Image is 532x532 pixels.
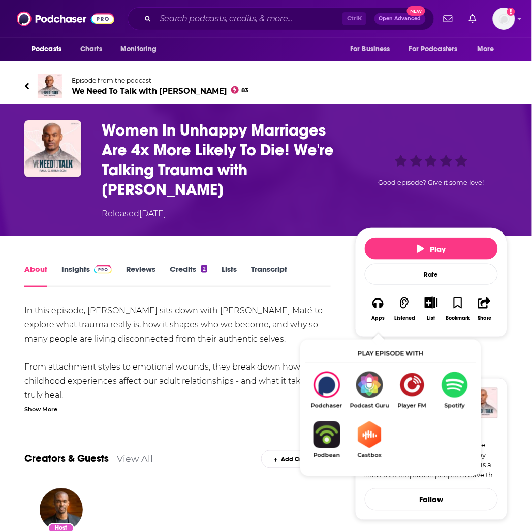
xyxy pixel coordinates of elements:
[391,290,418,327] button: Listened
[348,452,391,459] span: Castbox
[472,290,498,327] button: Share
[24,264,47,287] a: About
[465,10,481,27] a: Show notifications dropdown
[402,40,473,59] button: open menu
[102,120,339,199] h1: Women In Unhappy Marriages Are 4x More Likely To Die! We're Talking Trauma with Gabor Maté
[117,454,153,464] a: View All
[348,372,391,409] a: Podcast GuruPodcast Guru
[440,10,457,27] a: Show notifications dropdown
[24,453,109,465] a: Creators & Guests
[478,42,495,56] span: More
[478,315,491,321] div: Share
[170,264,207,287] a: Credits2
[343,40,403,59] button: open menu
[201,265,207,273] div: 2
[72,86,249,96] span: We Need To Talk with [PERSON_NAME]
[120,42,157,56] span: Monitoring
[493,8,515,30] span: Logged in as hmill
[32,42,61,56] span: Podcasts
[305,421,348,459] a: PodbeanPodbean
[467,388,498,418] img: We Need To Talk with Paul C. Brunson
[379,16,421,21] span: Open Advanced
[80,42,102,56] span: Charts
[427,315,435,321] div: List
[113,40,170,59] button: open menu
[507,8,515,16] svg: Add a profile image
[391,372,433,409] a: Player FMPlayer FM
[407,6,425,16] span: New
[348,421,391,459] a: CastboxCastbox
[433,372,476,409] a: SpotifySpotify
[24,74,508,98] a: We Need To Talk with Paul C. BrunsonEpisode from the podcastWe Need To Talk with [PERSON_NAME]83
[348,403,391,409] span: Podcast Guru
[418,290,445,327] div: Show More ButtonList
[128,7,434,30] div: Search podcasts, credits, & more...
[365,290,391,327] button: Apps
[391,403,433,409] span: Player FM
[371,315,385,321] div: Apps
[242,88,249,93] span: 83
[155,11,342,27] input: Search podcasts, credits, & more...
[365,264,498,285] div: Rate
[17,9,114,28] img: Podchaser - Follow, Share and Rate Podcasts
[342,12,366,25] span: Ctrl K
[74,40,108,59] a: Charts
[261,450,331,468] div: Add Creators
[433,403,476,409] span: Spotify
[445,290,471,327] button: Bookmark
[365,238,498,260] button: Play
[24,120,81,177] img: Women In Unhappy Marriages Are 4x More Likely To Die! We're Talking Trauma with Gabor Maté
[61,264,112,287] a: InsightsPodchaser Pro
[126,264,155,287] a: Reviews
[305,372,348,409] div: Women In Unhappy Marriages Are 4x More Likely To Die! We're Talking Trauma with Gabor Maté on Pod...
[379,179,484,186] span: Good episode? Give it some love!
[305,345,476,363] div: Play episode with
[94,265,112,274] img: Podchaser Pro
[374,13,426,25] button: Open AdvancedNew
[350,42,390,56] span: For Business
[471,40,508,59] button: open menu
[409,42,458,56] span: For Podcasters
[24,40,75,59] button: open menu
[222,264,237,287] a: Lists
[493,8,515,30] button: Show profile menu
[394,315,415,321] div: Listened
[72,77,249,84] span: Episode from the podcast
[102,208,166,220] div: Released [DATE]
[305,403,348,409] span: Podchaser
[446,315,470,321] div: Bookmark
[421,297,442,308] button: Show More Button
[417,244,446,254] span: Play
[38,74,62,98] img: We Need To Talk with Paul C. Brunson
[251,264,287,287] a: Transcript
[305,452,348,459] span: Podbean
[493,8,515,30] img: User Profile
[365,488,498,511] button: Follow
[40,488,83,531] img: Paul Carrick Brunson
